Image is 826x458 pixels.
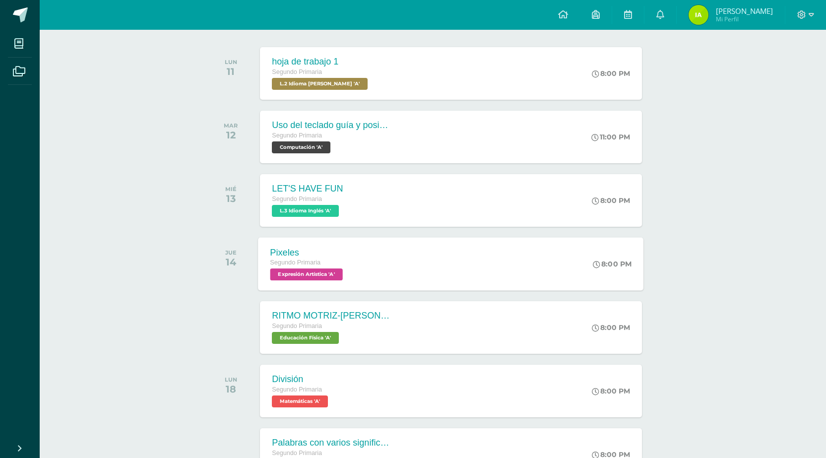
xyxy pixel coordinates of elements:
[225,256,237,268] div: 14
[272,141,330,153] span: Computación 'A'
[689,5,708,25] img: 00ab5c28e1a7ca1546c0a6fff0c0c3ae.png
[272,374,330,385] div: División
[592,196,630,205] div: 8:00 PM
[272,332,339,344] span: Educación Física 'A'
[272,196,322,202] span: Segundo Primaria
[225,59,237,65] div: LUN
[272,57,370,67] div: hoja de trabajo 1
[272,311,391,321] div: RITMO MOTRIZ-[PERSON_NAME] Y LIDERAZGO COMUNITARIO
[272,184,343,194] div: LET'S HAVE FUN
[593,260,632,268] div: 8:00 PM
[716,15,773,23] span: Mi Perfil
[272,386,322,393] span: Segundo Primaria
[224,122,238,129] div: MAR
[592,387,630,395] div: 8:00 PM
[592,323,630,332] div: 8:00 PM
[270,268,343,280] span: Expresión Artística 'A'
[225,383,237,395] div: 18
[270,247,346,258] div: Pixeles
[270,259,321,266] span: Segundo Primaria
[591,132,630,141] div: 11:00 PM
[225,186,237,193] div: MIÉ
[272,395,328,407] span: Matemáticas 'A'
[224,129,238,141] div: 12
[272,132,322,139] span: Segundo Primaria
[225,193,237,204] div: 13
[272,205,339,217] span: L.3 Idioma Inglés 'A'
[225,376,237,383] div: LUN
[272,438,391,448] div: Palabras con varios significados
[592,69,630,78] div: 8:00 PM
[272,78,368,90] span: L.2 Idioma Maya Kaqchikel 'A'
[225,249,237,256] div: JUE
[272,120,391,131] div: Uso del teclado guía y posicionamiento de manos [PERSON_NAME]
[716,6,773,16] span: [PERSON_NAME]
[272,68,322,75] span: Segundo Primaria
[225,65,237,77] div: 11
[272,450,322,457] span: Segundo Primaria
[272,323,322,329] span: Segundo Primaria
